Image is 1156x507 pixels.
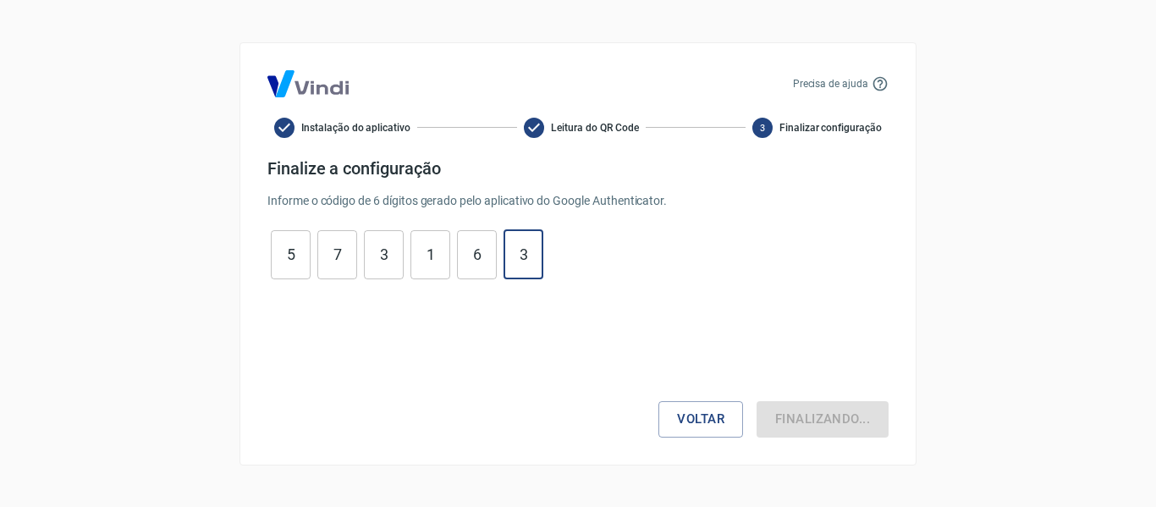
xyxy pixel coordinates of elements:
p: Informe o código de 6 dígitos gerado pelo aplicativo do Google Authenticator. [267,192,889,210]
button: Voltar [658,401,743,437]
span: Leitura do QR Code [551,120,638,135]
img: Logo Vind [267,70,349,97]
p: Precisa de ajuda [793,76,868,91]
text: 3 [760,122,765,133]
span: Finalizar configuração [779,120,882,135]
span: Instalação do aplicativo [301,120,410,135]
h4: Finalize a configuração [267,158,889,179]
